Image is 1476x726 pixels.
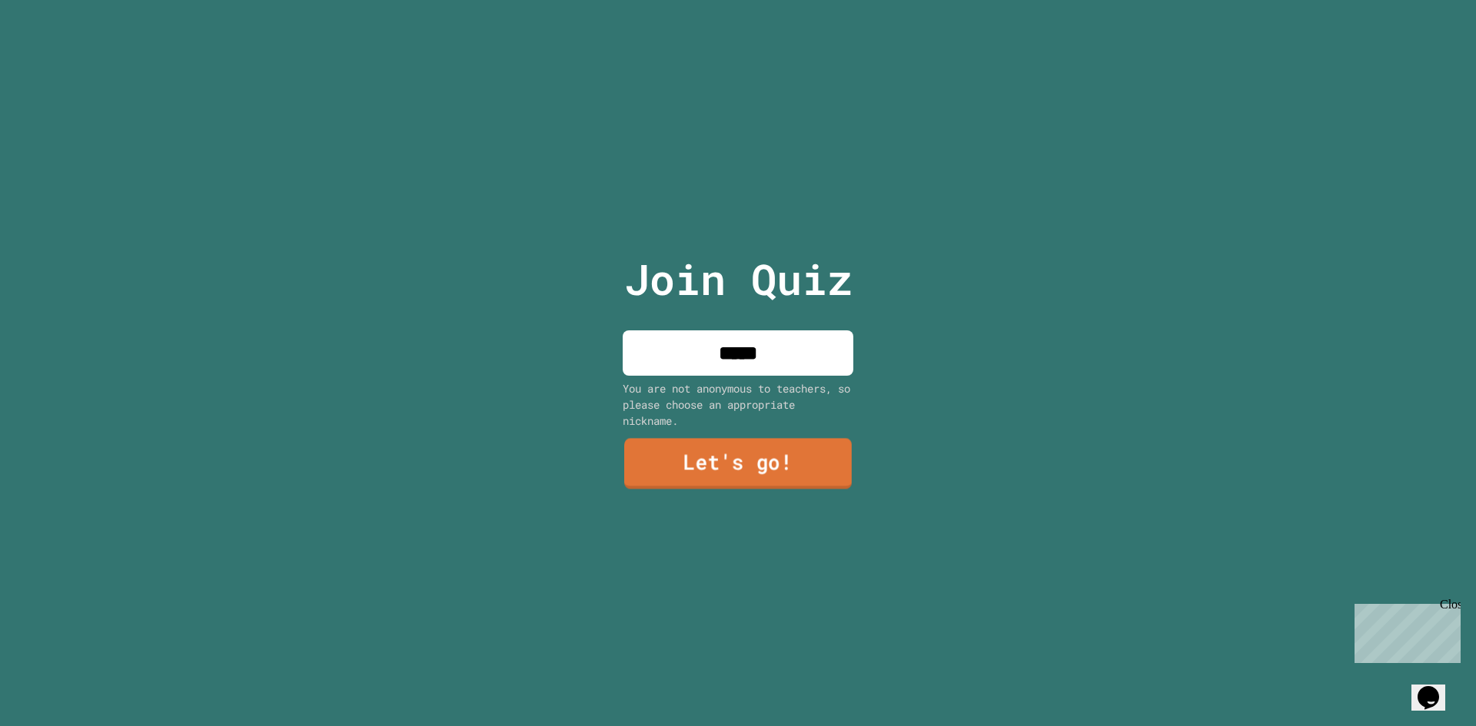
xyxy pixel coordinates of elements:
a: Let's go! [624,439,852,489]
div: Chat with us now!Close [6,6,106,98]
iframe: chat widget [1411,665,1461,711]
div: You are not anonymous to teachers, so please choose an appropriate nickname. [623,380,853,429]
p: Join Quiz [624,247,853,311]
iframe: chat widget [1348,598,1461,663]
